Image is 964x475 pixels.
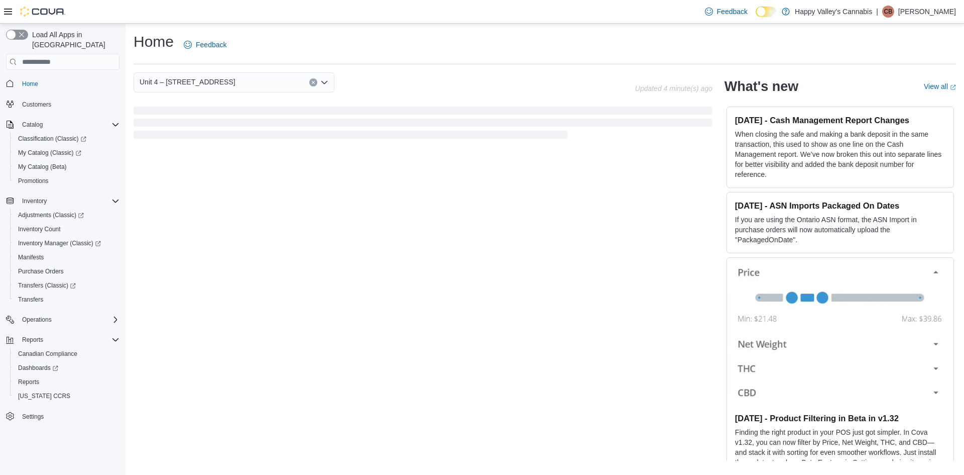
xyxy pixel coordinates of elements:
[735,215,945,245] p: If you are using the Ontario ASN format, the ASN Import in purchase orders will now automatically...
[2,118,124,132] button: Catalog
[18,392,70,400] span: [US_STATE] CCRS
[14,265,119,277] span: Purchase Orders
[18,314,119,326] span: Operations
[10,236,124,250] a: Inventory Manager (Classic)
[22,336,43,344] span: Reports
[18,296,43,304] span: Transfers
[14,209,119,221] span: Adjustments (Classic)
[735,115,945,125] h3: [DATE] - Cash Management Report Changes
[14,175,119,187] span: Promotions
[717,7,748,17] span: Feedback
[18,364,58,372] span: Dashboards
[14,237,119,249] span: Inventory Manager (Classic)
[2,76,124,90] button: Home
[309,78,317,86] button: Clear input
[180,35,230,55] a: Feedback
[18,411,48,423] a: Settings
[10,375,124,389] button: Reports
[18,267,64,275] span: Purchase Orders
[18,119,47,131] button: Catalog
[134,109,712,141] span: Loading
[18,239,101,247] span: Inventory Manager (Classic)
[2,313,124,327] button: Operations
[14,362,62,374] a: Dashboards
[10,132,124,146] a: Classification (Classic)
[18,211,84,219] span: Adjustments (Classic)
[20,7,65,17] img: Cova
[2,194,124,208] button: Inventory
[14,133,90,145] a: Classification (Classic)
[10,222,124,236] button: Inventory Count
[18,195,119,207] span: Inventory
[10,174,124,188] button: Promotions
[924,82,956,90] a: View allExternal link
[18,225,61,233] span: Inventory Count
[635,84,712,92] p: Updated 4 minute(s) ago
[10,347,124,361] button: Canadian Compliance
[10,208,124,222] a: Adjustments (Classic)
[882,6,894,18] div: Carmel B
[18,177,49,185] span: Promotions
[10,146,124,160] a: My Catalog (Classic)
[14,161,71,173] a: My Catalog (Beta)
[10,250,124,264] button: Manifests
[18,281,76,290] span: Transfers (Classic)
[18,78,42,90] a: Home
[22,121,43,129] span: Catalog
[18,163,67,171] span: My Catalog (Beta)
[701,2,752,22] a: Feedback
[22,316,52,324] span: Operations
[14,362,119,374] span: Dashboards
[756,7,777,17] input: Dark Mode
[14,294,47,306] a: Transfers
[14,251,48,263] a: Manifests
[22,413,44,421] span: Settings
[876,6,878,18] p: |
[22,101,51,109] span: Customers
[320,78,328,86] button: Open list of options
[140,76,235,88] span: Unit 4 – [STREET_ADDRESS]
[18,149,81,157] span: My Catalog (Classic)
[10,293,124,307] button: Transfers
[14,390,119,402] span: Washington CCRS
[14,279,119,292] span: Transfers (Classic)
[22,197,47,205] span: Inventory
[18,195,51,207] button: Inventory
[14,147,85,159] a: My Catalog (Classic)
[2,333,124,347] button: Reports
[18,334,47,346] button: Reports
[14,265,68,277] a: Purchase Orders
[18,350,77,358] span: Canadian Compliance
[18,314,56,326] button: Operations
[18,334,119,346] span: Reports
[18,378,39,386] span: Reports
[14,223,65,235] a: Inventory Count
[18,135,86,143] span: Classification (Classic)
[14,133,119,145] span: Classification (Classic)
[134,32,174,52] h1: Home
[14,237,105,249] a: Inventory Manager (Classic)
[14,223,119,235] span: Inventory Count
[950,84,956,90] svg: External link
[14,376,119,388] span: Reports
[14,279,80,292] a: Transfers (Classic)
[28,30,119,50] span: Load All Apps in [GEOGRAPHIC_DATA]
[2,409,124,424] button: Settings
[6,72,119,450] nav: Complex example
[18,98,119,111] span: Customers
[10,361,124,375] a: Dashboards
[14,251,119,263] span: Manifests
[196,40,226,50] span: Feedback
[795,6,872,18] p: Happy Valley's Cannabis
[18,77,119,89] span: Home
[14,147,119,159] span: My Catalog (Classic)
[22,80,38,88] span: Home
[10,389,124,403] button: [US_STATE] CCRS
[735,201,945,211] h3: [DATE] - ASN Imports Packaged On Dates
[14,348,119,360] span: Canadian Compliance
[14,294,119,306] span: Transfers
[10,160,124,174] button: My Catalog (Beta)
[14,390,74,402] a: [US_STATE] CCRS
[14,175,53,187] a: Promotions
